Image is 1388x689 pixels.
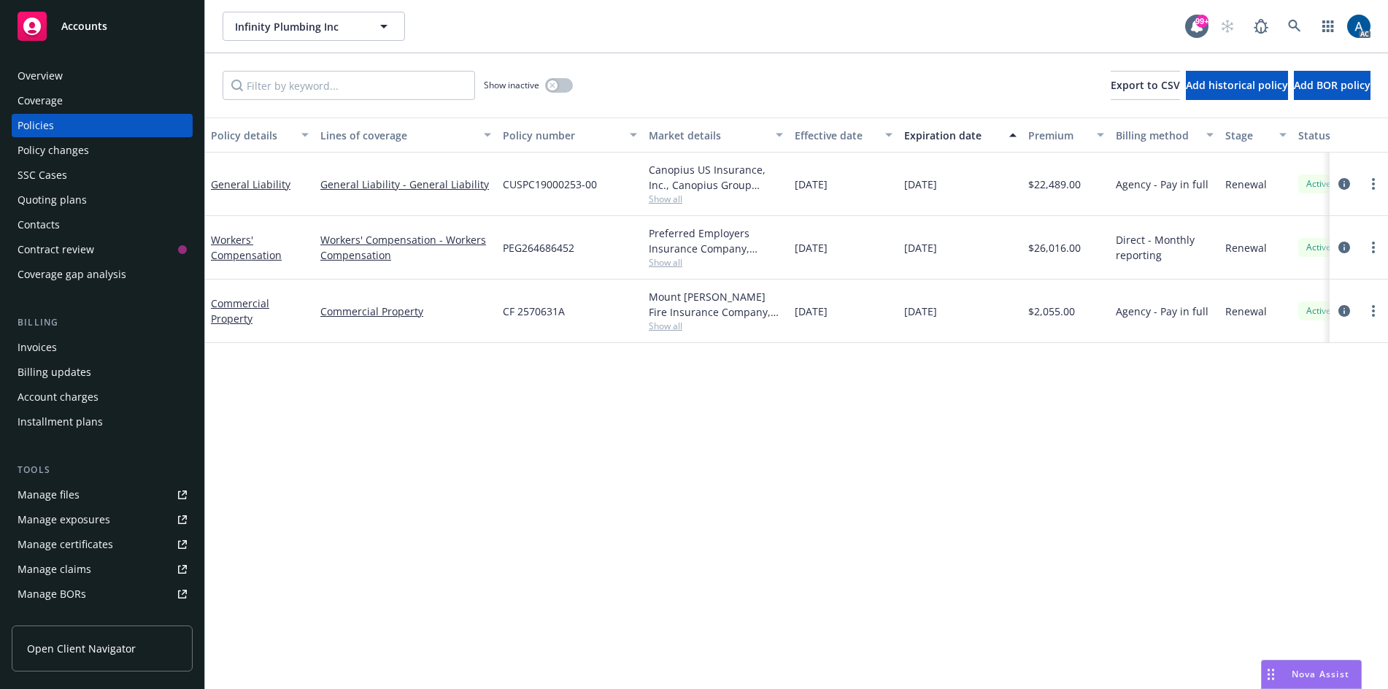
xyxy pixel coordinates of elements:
div: Premium [1028,128,1088,143]
div: Policy changes [18,139,89,162]
a: Manage files [12,483,193,507]
img: photo [1347,15,1370,38]
span: CF 2570631A [503,304,565,319]
span: Renewal [1225,240,1267,255]
a: Policy changes [12,139,193,162]
a: Start snowing [1213,12,1242,41]
span: Show all [649,256,783,269]
a: Invoices [12,336,193,359]
a: Manage exposures [12,508,193,531]
a: Commercial Property [320,304,491,319]
span: Add historical policy [1186,78,1288,92]
span: [DATE] [904,177,937,192]
span: Show all [649,193,783,205]
span: Show all [649,320,783,332]
div: Manage BORs [18,582,86,606]
a: more [1365,239,1382,256]
a: Coverage [12,89,193,112]
div: Policy details [211,128,293,143]
a: Workers' Compensation - Workers Compensation [320,232,491,263]
div: Overview [18,64,63,88]
div: Tools [12,463,193,477]
span: [DATE] [795,177,828,192]
button: Premium [1022,118,1110,153]
div: Billing updates [18,361,91,384]
span: [DATE] [904,240,937,255]
div: Invoices [18,336,57,359]
div: Summary of insurance [18,607,128,631]
a: Report a Bug [1246,12,1276,41]
button: Market details [643,118,789,153]
div: Billing method [1116,128,1198,143]
span: Renewal [1225,177,1267,192]
input: Filter by keyword... [223,71,475,100]
a: Billing updates [12,361,193,384]
a: Manage certificates [12,533,193,556]
a: Quoting plans [12,188,193,212]
button: Nova Assist [1261,660,1362,689]
div: Canopius US Insurance, Inc., Canopius Group Limited, Amwins [649,162,783,193]
button: Expiration date [898,118,1022,153]
button: Infinity Plumbing Inc [223,12,405,41]
a: Installment plans [12,410,193,434]
a: Manage BORs [12,582,193,606]
span: Nova Assist [1292,668,1349,680]
a: Summary of insurance [12,607,193,631]
a: General Liability [211,177,290,191]
button: Policy number [497,118,643,153]
div: Account charges [18,385,99,409]
span: Active [1304,241,1333,254]
span: Direct - Monthly reporting [1116,232,1214,263]
div: 99+ [1195,15,1208,28]
a: Manage claims [12,558,193,581]
div: Coverage [18,89,63,112]
div: Effective date [795,128,876,143]
span: $2,055.00 [1028,304,1075,319]
a: Policies [12,114,193,137]
a: Coverage gap analysis [12,263,193,286]
span: Infinity Plumbing Inc [235,19,361,34]
span: Show inactive [484,79,539,91]
div: Market details [649,128,767,143]
span: Open Client Navigator [27,641,136,656]
div: Lines of coverage [320,128,475,143]
div: Installment plans [18,410,103,434]
button: Effective date [789,118,898,153]
span: Export to CSV [1111,78,1180,92]
div: Quoting plans [18,188,87,212]
div: Billing [12,315,193,330]
a: more [1365,302,1382,320]
span: $26,016.00 [1028,240,1081,255]
div: Policies [18,114,54,137]
div: Manage claims [18,558,91,581]
a: circleInformation [1335,239,1353,256]
span: Active [1304,304,1333,317]
span: Active [1304,177,1333,190]
a: Contacts [12,213,193,236]
span: [DATE] [795,304,828,319]
div: SSC Cases [18,163,67,187]
a: General Liability - General Liability [320,177,491,192]
a: SSC Cases [12,163,193,187]
span: [DATE] [795,240,828,255]
span: PEG264686452 [503,240,574,255]
a: circleInformation [1335,175,1353,193]
div: Drag to move [1262,661,1280,688]
a: circleInformation [1335,302,1353,320]
div: Contract review [18,238,94,261]
div: Stage [1225,128,1271,143]
div: Manage certificates [18,533,113,556]
a: Contract review [12,238,193,261]
span: Agency - Pay in full [1116,304,1208,319]
div: Policy number [503,128,621,143]
a: more [1365,175,1382,193]
span: Add BOR policy [1294,78,1370,92]
button: Policy details [205,118,315,153]
a: Search [1280,12,1309,41]
a: Commercial Property [211,296,269,326]
span: Renewal [1225,304,1267,319]
div: Mount [PERSON_NAME] Fire Insurance Company, USLI [649,289,783,320]
a: Overview [12,64,193,88]
a: Accounts [12,6,193,47]
span: Accounts [61,20,107,32]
